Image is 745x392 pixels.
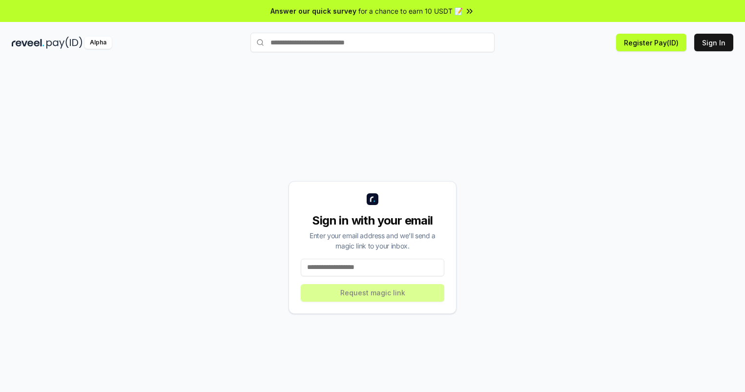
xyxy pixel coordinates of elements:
div: Enter your email address and we’ll send a magic link to your inbox. [301,230,444,251]
span: Answer our quick survey [270,6,356,16]
img: logo_small [367,193,378,205]
span: for a chance to earn 10 USDT 📝 [358,6,463,16]
button: Register Pay(ID) [616,34,686,51]
img: pay_id [46,37,83,49]
div: Alpha [84,37,112,49]
button: Sign In [694,34,733,51]
div: Sign in with your email [301,213,444,228]
img: reveel_dark [12,37,44,49]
